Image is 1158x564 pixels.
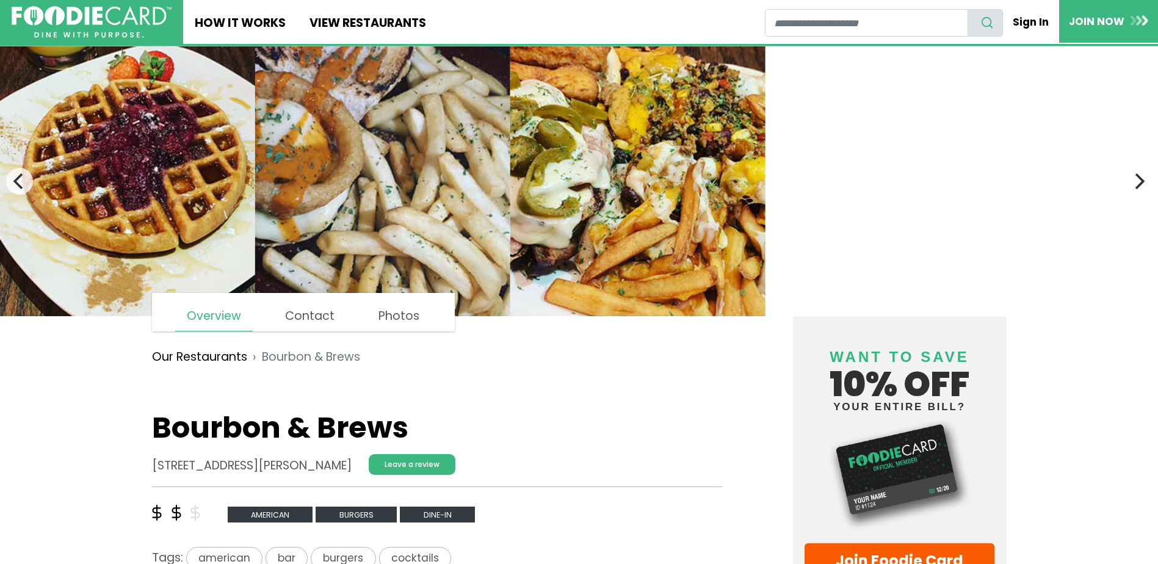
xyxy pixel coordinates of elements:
[400,505,475,522] a: Dine-in
[805,418,995,531] img: Foodie Card
[175,302,253,331] a: Overview
[1003,9,1059,35] a: Sign In
[152,410,723,446] h1: Bourbon & Brews
[228,507,313,523] span: American
[273,302,346,331] a: Contact
[152,339,723,375] nav: breadcrumb
[152,457,352,475] address: [STREET_ADDRESS][PERSON_NAME]
[968,9,1003,37] button: search
[247,349,360,366] li: Bourbon & Brews
[1125,168,1152,195] button: Next
[316,507,397,523] span: Burgers
[805,402,995,412] small: your entire bill?
[830,349,969,365] span: Want to save
[369,454,455,475] a: Leave a review
[400,507,475,523] span: Dine-in
[152,293,455,331] nav: page links
[6,168,33,195] button: Previous
[805,333,995,412] h4: 10% off
[316,505,400,522] a: Burgers
[367,302,431,331] a: Photos
[765,9,968,37] input: restaurant search
[12,6,172,38] img: FoodieCard; Eat, Drink, Save, Donate
[152,349,247,366] a: Our Restaurants
[228,505,316,522] a: American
